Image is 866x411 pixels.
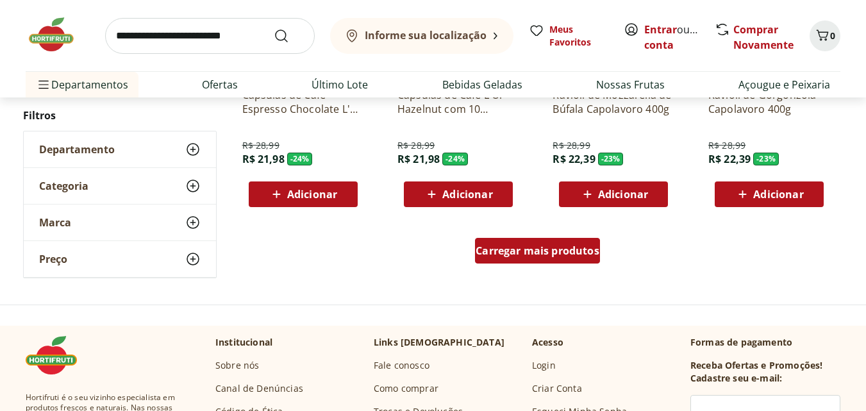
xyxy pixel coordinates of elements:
[374,359,429,372] a: Fale conosco
[644,22,701,53] span: ou
[397,88,519,116] a: Cápsulas de Café L'Or Hazelnut com 10 Unidades
[690,336,840,349] p: Formas de pagamento
[397,139,435,152] span: R$ 28,99
[24,241,216,277] button: Preço
[26,15,90,54] img: Hortifruti
[24,168,216,204] button: Categoria
[36,69,128,100] span: Departamentos
[287,153,313,165] span: - 24 %
[596,77,665,92] a: Nossas Frutas
[24,205,216,240] button: Marca
[23,103,217,128] h2: Filtros
[553,88,674,116] a: Ravioli de Mozzarella de Búfala Capolavoro 400g
[598,153,624,165] span: - 23 %
[529,23,608,49] a: Meus Favoritos
[476,246,599,256] span: Carregar mais produtos
[365,28,487,42] b: Informe sua localização
[738,77,830,92] a: Açougue e Peixaria
[708,139,745,152] span: R$ 28,99
[532,382,582,395] a: Criar Conta
[644,22,715,52] a: Criar conta
[215,359,259,372] a: Sobre nós
[733,22,794,52] a: Comprar Novamente
[215,382,303,395] a: Canal de Denúncias
[202,77,238,92] a: Ofertas
[442,77,522,92] a: Bebidas Geladas
[26,336,90,374] img: Hortifruti
[39,216,71,229] span: Marca
[215,336,272,349] p: Institucional
[690,372,782,385] h3: Cadastre seu e-mail:
[532,336,563,349] p: Acesso
[598,189,648,199] span: Adicionar
[708,152,751,166] span: R$ 22,39
[242,88,364,116] a: Cápsulas de Café Espresso Chocolate L'Or com 10 Unidades
[715,181,824,207] button: Adicionar
[330,18,513,54] button: Informe sua localização
[644,22,677,37] a: Entrar
[374,382,438,395] a: Como comprar
[242,139,279,152] span: R$ 28,99
[404,181,513,207] button: Adicionar
[39,143,115,156] span: Departamento
[312,77,368,92] a: Último Lote
[287,189,337,199] span: Adicionar
[397,152,440,166] span: R$ 21,98
[242,152,285,166] span: R$ 21,98
[532,359,556,372] a: Login
[105,18,315,54] input: search
[39,180,88,192] span: Categoria
[553,152,595,166] span: R$ 22,39
[810,21,840,51] button: Carrinho
[374,336,504,349] p: Links [DEMOGRAPHIC_DATA]
[24,131,216,167] button: Departamento
[553,139,590,152] span: R$ 28,99
[442,189,492,199] span: Adicionar
[708,88,830,116] a: Ravioli de Gorgonzola Capolavoro 400g
[753,189,803,199] span: Adicionar
[39,253,67,265] span: Preço
[690,359,822,372] h3: Receba Ofertas e Promoções!
[274,28,304,44] button: Submit Search
[753,153,779,165] span: - 23 %
[475,238,600,269] a: Carregar mais produtos
[830,29,835,42] span: 0
[249,181,358,207] button: Adicionar
[549,23,608,49] span: Meus Favoritos
[36,69,51,100] button: Menu
[559,181,668,207] button: Adicionar
[442,153,468,165] span: - 24 %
